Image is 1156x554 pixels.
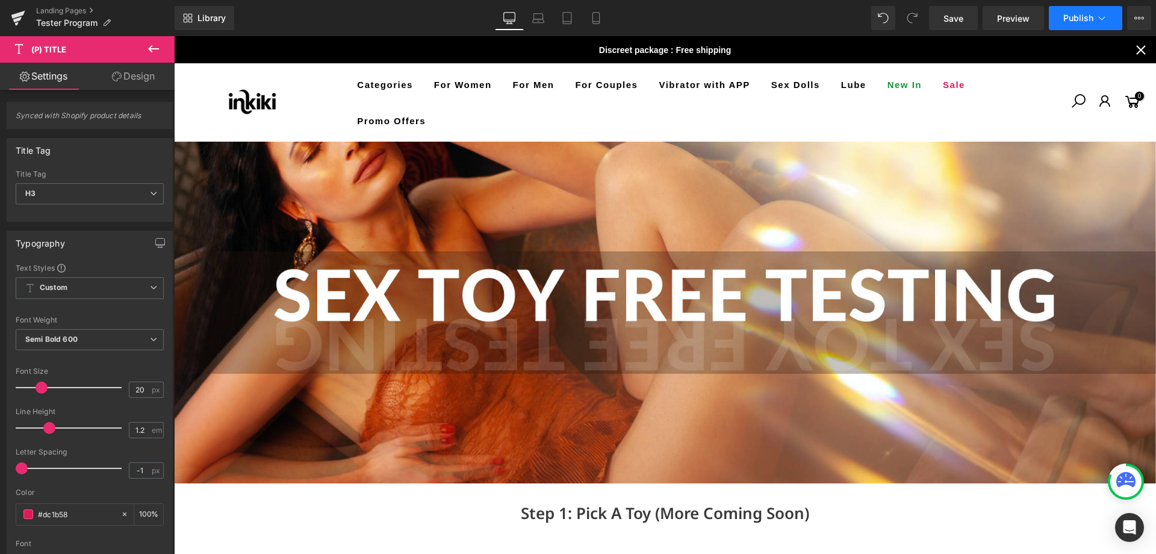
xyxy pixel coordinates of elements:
a: Vibrator with APP [474,30,586,66]
div: Title Tag [16,170,164,178]
div: Font Size [16,367,164,376]
button: Publish [1049,6,1122,30]
a: Tablet [553,6,582,30]
div: Open Intercom Messenger [1115,513,1144,542]
span: px [152,467,162,474]
div: Letter Spacing [16,448,164,456]
div: Typography [16,231,65,248]
span: Save [943,12,963,25]
div: % [134,504,163,525]
div: Font [16,540,164,548]
a: Landing Pages [36,6,175,16]
a: For Men [328,30,391,66]
a: Mobile [582,6,611,30]
a: For Couples [391,30,474,66]
span: (P) Title [31,45,66,54]
a: Promo Offers [173,66,263,102]
a: Preview [983,6,1044,30]
button: Undo [871,6,895,30]
span: px [152,386,162,394]
span: 0 [961,55,970,65]
span: Library [197,13,226,24]
a: Laptop [524,6,553,30]
button: Redo [900,6,924,30]
a: Sale [759,30,802,66]
b: Custom [40,283,67,293]
span: em [152,426,162,434]
div: Text Styles [16,263,164,272]
a: Design [90,63,177,90]
a: New In [703,30,758,66]
span: Tester Program [36,18,98,28]
b: H3 [25,189,36,198]
img: INKIKI | Online Premium Adult Toys Shop [15,27,141,104]
a: 0 [949,55,968,77]
div: Title Tag [16,139,51,156]
b: Semi Bold 600 [25,335,78,344]
button: More [1127,6,1151,30]
a: Categories [173,30,250,66]
a: Desktop [495,6,524,30]
a: Sex Dolls [586,30,656,66]
div: Font Weight [16,316,164,324]
a: For Women [249,30,328,66]
a: Lube [656,30,703,66]
div: Color [16,488,164,497]
a: New Library [175,6,234,30]
div: Line Height [16,408,164,416]
span: Synced with Shopify product details [16,111,164,128]
span: Preview [997,12,1030,25]
h3: Step 1: Pick A Toy (More Coming Soon) [139,465,844,489]
input: Color [38,508,115,521]
span: Publish [1063,13,1093,23]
